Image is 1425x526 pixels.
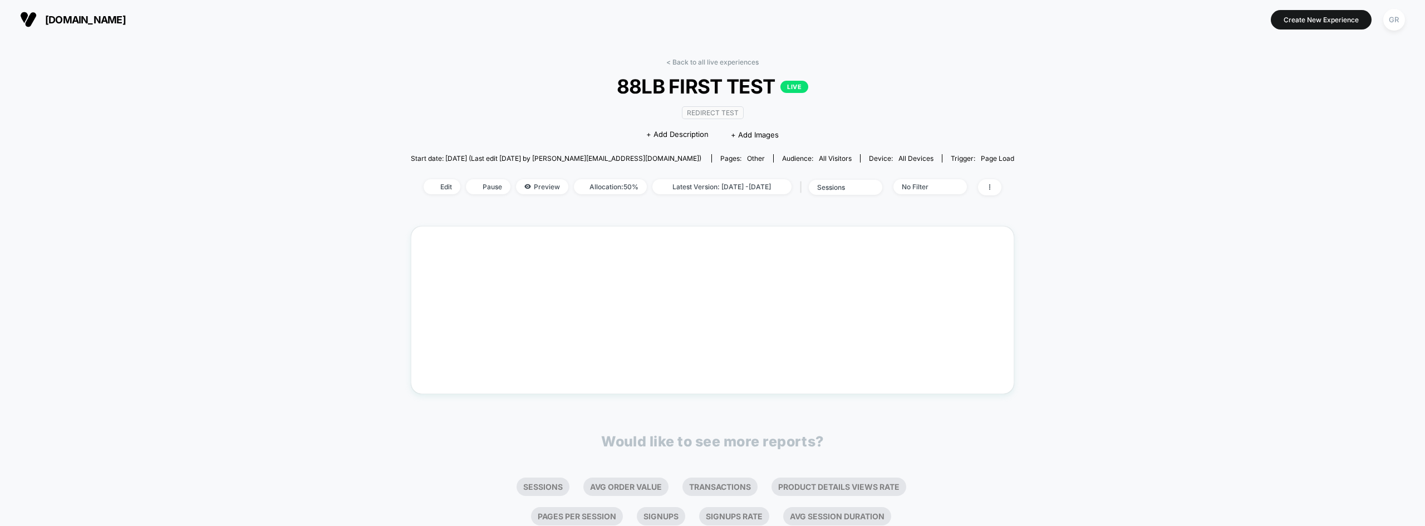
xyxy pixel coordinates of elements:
span: All Visitors [819,154,852,163]
li: Sessions [517,478,569,496]
span: [DOMAIN_NAME] [45,14,126,26]
img: Visually logo [20,11,37,28]
span: Page Load [981,154,1014,163]
span: Edit [424,179,460,194]
div: GR [1383,9,1405,31]
span: Redirect Test [682,106,744,119]
span: Allocation: 50% [574,179,647,194]
span: all devices [898,154,933,163]
span: + Add Images [731,130,779,139]
button: GR [1380,8,1408,31]
div: No Filter [902,183,946,191]
span: Latest Version: [DATE] - [DATE] [652,179,792,194]
div: Pages: [720,154,765,163]
a: < Back to all live experiences [666,58,759,66]
button: Create New Experience [1271,10,1372,30]
li: Avg Order Value [583,478,669,496]
span: Pause [466,179,510,194]
li: Avg Session Duration [783,507,891,525]
p: Would like to see more reports? [601,433,824,450]
button: [DOMAIN_NAME] [17,11,129,28]
div: sessions [817,183,862,191]
span: other [747,154,765,163]
li: Signups [637,507,685,525]
li: Signups Rate [699,507,769,525]
span: Start date: [DATE] (Last edit [DATE] by [PERSON_NAME][EMAIL_ADDRESS][DOMAIN_NAME]) [411,154,701,163]
span: Preview [516,179,568,194]
span: 88LB FIRST TEST [441,75,984,98]
li: Pages Per Session [531,507,623,525]
span: | [797,179,809,195]
li: Transactions [682,478,758,496]
div: Trigger: [951,154,1014,163]
p: LIVE [780,81,808,93]
span: Device: [860,154,942,163]
li: Product Details Views Rate [772,478,906,496]
span: + Add Description [646,129,709,140]
div: Audience: [782,154,852,163]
